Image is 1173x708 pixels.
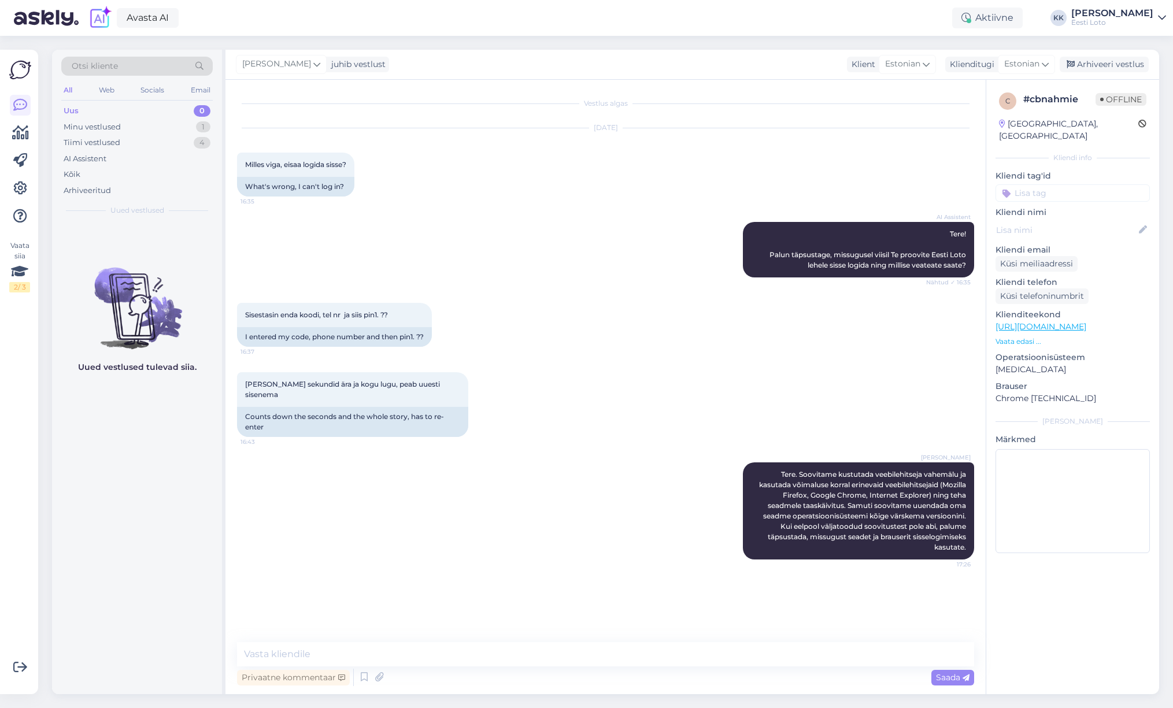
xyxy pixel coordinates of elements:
div: Kliendi info [996,153,1150,163]
div: 0 [194,105,210,117]
div: I entered my code, phone number and then pin1. ?? [237,327,432,347]
p: Märkmed [996,433,1150,446]
span: [PERSON_NAME] [921,453,971,462]
div: Arhiveeri vestlus [1060,57,1149,72]
div: Email [188,83,213,98]
div: juhib vestlust [327,58,386,71]
p: Brauser [996,380,1150,392]
p: Kliendi nimi [996,206,1150,218]
div: AI Assistent [64,153,106,165]
span: 16:35 [240,197,284,206]
span: Sisestasin enda koodi, tel nr ja siis pin1. ?? [245,310,388,319]
div: Tiimi vestlused [64,137,120,149]
div: 4 [194,137,210,149]
input: Lisa tag [996,184,1150,202]
span: Offline [1096,93,1146,106]
div: [GEOGRAPHIC_DATA], [GEOGRAPHIC_DATA] [999,118,1138,142]
div: # cbnahmie [1023,92,1096,106]
div: Klient [847,58,875,71]
span: Otsi kliente [72,60,118,72]
span: 17:26 [927,560,971,569]
div: Vaata siia [9,240,30,292]
div: Privaatne kommentaar [237,670,350,685]
div: KK [1050,10,1067,26]
div: 2 / 3 [9,282,30,292]
span: [PERSON_NAME] sekundid ära ja kogu lugu, peab uuesti sisenema [245,380,442,399]
p: [MEDICAL_DATA] [996,364,1150,376]
span: 16:37 [240,347,284,356]
div: Arhiveeritud [64,185,111,197]
span: AI Assistent [927,213,971,221]
p: Kliendi telefon [996,276,1150,288]
div: 1 [196,121,210,133]
span: Estonian [1004,58,1039,71]
a: [URL][DOMAIN_NAME] [996,321,1086,332]
span: 16:43 [240,438,284,446]
div: Minu vestlused [64,121,121,133]
span: Estonian [885,58,920,71]
div: Küsi telefoninumbrit [996,288,1089,304]
div: All [61,83,75,98]
input: Lisa nimi [996,224,1137,236]
div: Aktiivne [952,8,1023,28]
div: Küsi meiliaadressi [996,256,1078,272]
div: Klienditugi [945,58,994,71]
img: Askly Logo [9,59,31,81]
div: Eesti Loto [1071,18,1153,27]
span: [PERSON_NAME] [242,58,311,71]
div: [DATE] [237,123,974,133]
div: Counts down the seconds and the whole story, has to re-enter [237,407,468,437]
div: Uus [64,105,79,117]
p: Kliendi email [996,244,1150,256]
span: c [1005,97,1011,105]
a: Avasta AI [117,8,179,28]
div: Vestlus algas [237,98,974,109]
div: What's wrong, I can't log in? [237,177,354,197]
span: Tere. Soovitame kustutada veebilehitseja vahemälu ja kasutada võimaluse korral erinevaid veebileh... [759,470,968,551]
img: No chats [52,247,222,351]
img: explore-ai [88,6,112,30]
p: Vaata edasi ... [996,336,1150,347]
a: [PERSON_NAME]Eesti Loto [1071,9,1166,27]
div: [PERSON_NAME] [996,416,1150,427]
div: [PERSON_NAME] [1071,9,1153,18]
p: Operatsioonisüsteem [996,351,1150,364]
div: Kõik [64,169,80,180]
p: Klienditeekond [996,309,1150,321]
span: Saada [936,672,970,683]
div: Web [97,83,117,98]
span: Uued vestlused [110,205,164,216]
div: Socials [138,83,166,98]
span: Nähtud ✓ 16:35 [926,278,971,287]
span: Milles viga, eisaa logida sisse? [245,160,346,169]
p: Kliendi tag'id [996,170,1150,182]
p: Uued vestlused tulevad siia. [78,361,197,373]
p: Chrome [TECHNICAL_ID] [996,392,1150,405]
